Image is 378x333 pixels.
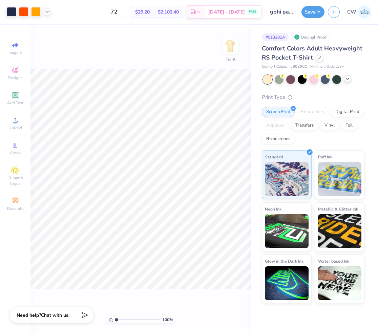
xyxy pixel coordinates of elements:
[208,8,245,16] span: [DATE] - [DATE]
[347,8,356,16] span: CW
[101,6,127,18] input: – –
[265,205,281,213] span: Neon Ink
[226,56,235,62] div: Front
[291,120,318,131] div: Transfers
[318,266,362,300] img: Water based Ink
[224,39,237,53] img: Front
[358,5,371,19] img: Charlotte Wilson
[318,162,362,196] img: Puff Ink
[262,120,289,131] div: Applique
[17,312,41,318] strong: Need help?
[341,120,357,131] div: Foil
[292,33,330,41] div: Original Proof
[135,8,150,16] span: $29.20
[41,312,69,318] span: Chat with us.
[7,50,23,56] span: Image AI
[8,125,22,131] span: Upload
[301,6,324,18] button: Save
[262,93,364,101] div: Print Type
[162,317,173,323] span: 100 %
[265,162,309,196] img: Standard
[265,258,303,265] span: Glow in the Dark Ink
[262,64,287,70] span: Comfort Colors
[265,266,309,300] img: Glow in the Dark Ink
[249,9,256,14] span: FREE
[310,64,344,70] span: Minimum Order: 12 +
[318,153,332,160] span: Puff Ink
[262,44,362,62] span: Comfort Colors Adult Heavyweight RS Pocket T-Shirt
[265,153,283,160] span: Standard
[7,206,23,211] span: Decorate
[265,5,298,19] input: Untitled Design
[318,205,358,213] span: Metallic & Glitter Ink
[331,107,364,117] div: Digital Print
[8,75,23,81] span: Designs
[7,100,23,106] span: Add Text
[3,175,27,186] span: Clipart & logos
[297,107,329,117] div: Embroidery
[158,8,179,16] span: $2,102.40
[347,5,371,19] a: CW
[262,33,289,41] div: # 513281A
[318,258,349,265] span: Water based Ink
[290,64,307,70] span: # 6030CC
[265,214,309,248] img: Neon Ink
[10,150,21,156] span: Greek
[262,134,295,144] div: Rhinestones
[320,120,339,131] div: Vinyl
[318,214,362,248] img: Metallic & Glitter Ink
[262,107,295,117] div: Screen Print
